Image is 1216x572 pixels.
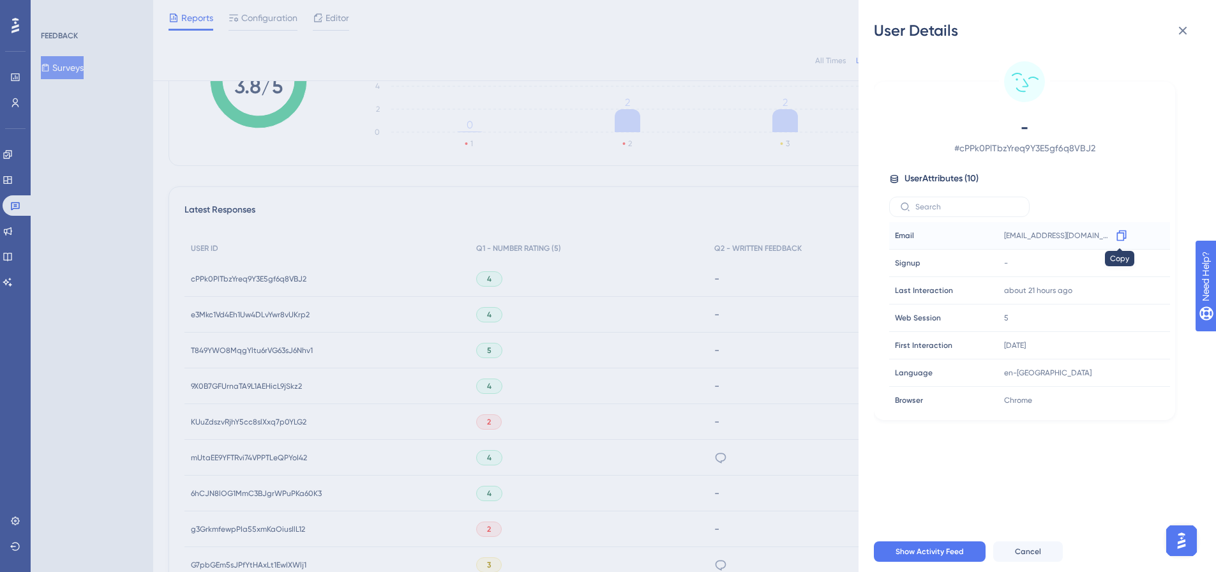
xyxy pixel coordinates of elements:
span: [EMAIL_ADDRESS][DOMAIN_NAME] [1004,230,1111,241]
time: [DATE] [1004,341,1026,350]
span: Need Help? [30,3,80,19]
span: Language [895,368,933,378]
div: User Details [874,20,1201,41]
span: Last Interaction [895,285,953,296]
span: Show Activity Feed [896,546,964,557]
button: Show Activity Feed [874,541,986,562]
span: User Attributes ( 10 ) [904,171,979,186]
span: Signup [895,258,920,268]
span: First Interaction [895,340,952,350]
span: # cPPk0PlTbzYreq9Y3E5gf6q8VBJ2 [912,140,1137,156]
span: Chrome [1004,395,1032,405]
span: 5 [1004,313,1009,323]
span: - [1004,258,1008,268]
span: Web Session [895,313,941,323]
span: Cancel [1015,546,1041,557]
span: Email [895,230,914,241]
input: Search [915,202,1019,211]
time: about 21 hours ago [1004,286,1072,295]
span: - [912,117,1137,138]
iframe: UserGuiding AI Assistant Launcher [1162,522,1201,560]
span: en-[GEOGRAPHIC_DATA] [1004,368,1092,378]
button: Cancel [993,541,1063,562]
span: Browser [895,395,923,405]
